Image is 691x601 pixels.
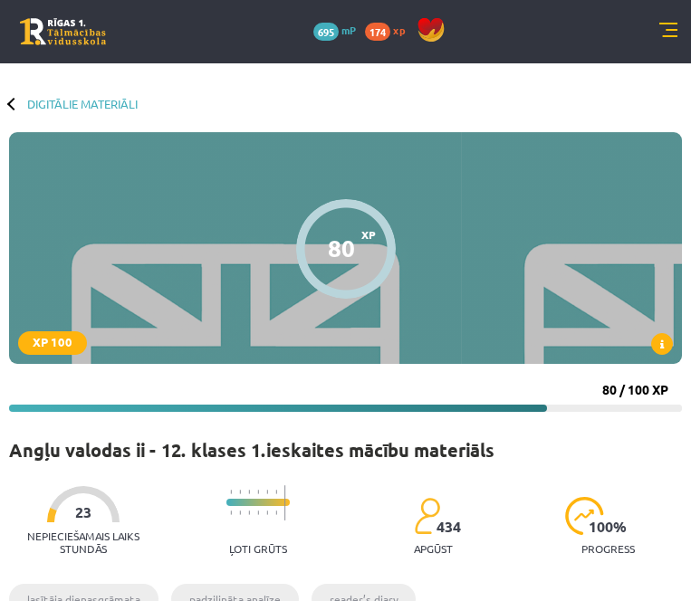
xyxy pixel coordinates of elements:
img: icon-short-line-57e1e144782c952c97e751825c79c345078a6d821885a25fce030b3d8c18986b.svg [230,510,232,515]
span: XP [361,228,376,241]
span: mP [341,23,356,37]
img: icon-short-line-57e1e144782c952c97e751825c79c345078a6d821885a25fce030b3d8c18986b.svg [275,510,277,515]
span: 695 [313,23,339,41]
img: icon-short-line-57e1e144782c952c97e751825c79c345078a6d821885a25fce030b3d8c18986b.svg [239,490,241,494]
div: 80 [328,234,355,262]
h1: Angļu valodas ii - 12. klases 1.ieskaites mācību materiāls [9,439,494,461]
p: Nepieciešamais laiks stundās [9,529,157,555]
p: progress [581,542,635,555]
img: icon-long-line-d9ea69661e0d244f92f715978eff75569469978d946b2353a9bb055b3ed8787d.svg [284,485,286,520]
span: 100 % [589,519,628,535]
img: icon-short-line-57e1e144782c952c97e751825c79c345078a6d821885a25fce030b3d8c18986b.svg [257,490,259,494]
img: icon-short-line-57e1e144782c952c97e751825c79c345078a6d821885a25fce030b3d8c18986b.svg [275,490,277,494]
img: icon-short-line-57e1e144782c952c97e751825c79c345078a6d821885a25fce030b3d8c18986b.svg [239,510,241,515]
img: icon-progress-161ccf0a02000e728c5f80fcf4c31c7af3da0e1684b2b1d7c360e028c24a22f1.svg [565,497,604,535]
a: 174 xp [365,23,414,37]
a: Rīgas 1. Tālmācības vidusskola [20,18,106,45]
span: 23 [75,504,91,520]
img: icon-short-line-57e1e144782c952c97e751825c79c345078a6d821885a25fce030b3d8c18986b.svg [248,510,250,515]
img: icon-short-line-57e1e144782c952c97e751825c79c345078a6d821885a25fce030b3d8c18986b.svg [248,490,250,494]
img: icon-short-line-57e1e144782c952c97e751825c79c345078a6d821885a25fce030b3d8c18986b.svg [266,510,268,515]
a: Digitālie materiāli [27,97,138,110]
span: 174 [365,23,390,41]
p: Ļoti grūts [229,542,287,555]
span: 434 [437,519,461,535]
img: icon-short-line-57e1e144782c952c97e751825c79c345078a6d821885a25fce030b3d8c18986b.svg [230,490,232,494]
div: XP 100 [18,331,87,355]
span: xp [393,23,405,37]
img: icon-short-line-57e1e144782c952c97e751825c79c345078a6d821885a25fce030b3d8c18986b.svg [266,490,268,494]
img: icon-short-line-57e1e144782c952c97e751825c79c345078a6d821885a25fce030b3d8c18986b.svg [257,510,259,515]
p: apgūst [414,542,453,555]
img: students-c634bb4e5e11cddfef0936a35e636f08e4e9abd3cc4e673bd6f9a4125e45ecb1.svg [414,497,440,535]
